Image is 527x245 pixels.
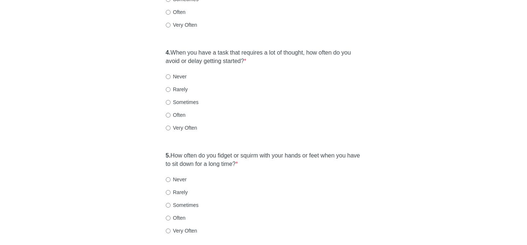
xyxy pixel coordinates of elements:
label: When you have a task that requires a lot of thought, how often do you avoid or delay getting star... [166,49,362,66]
label: Often [166,214,186,222]
input: Very Often [166,229,171,233]
label: Sometimes [166,201,199,209]
input: Rarely [166,87,171,92]
label: Very Often [166,227,197,234]
input: Often [166,216,171,220]
strong: 5. [166,152,171,159]
input: Sometimes [166,100,171,105]
label: Never [166,73,187,80]
label: Rarely [166,86,188,93]
label: Never [166,176,187,183]
label: Sometimes [166,99,199,106]
label: Very Often [166,124,197,131]
input: Very Often [166,23,171,27]
label: Rarely [166,189,188,196]
input: Never [166,177,171,182]
label: Often [166,8,186,16]
input: Very Often [166,126,171,130]
label: Often [166,111,186,119]
label: How often do you fidget or squirm with your hands or feet when you have to sit down for a long time? [166,152,362,168]
input: Often [166,10,171,15]
strong: 4. [166,49,171,56]
label: Very Often [166,21,197,29]
input: Rarely [166,190,171,195]
input: Never [166,74,171,79]
input: Sometimes [166,203,171,208]
input: Often [166,113,171,118]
